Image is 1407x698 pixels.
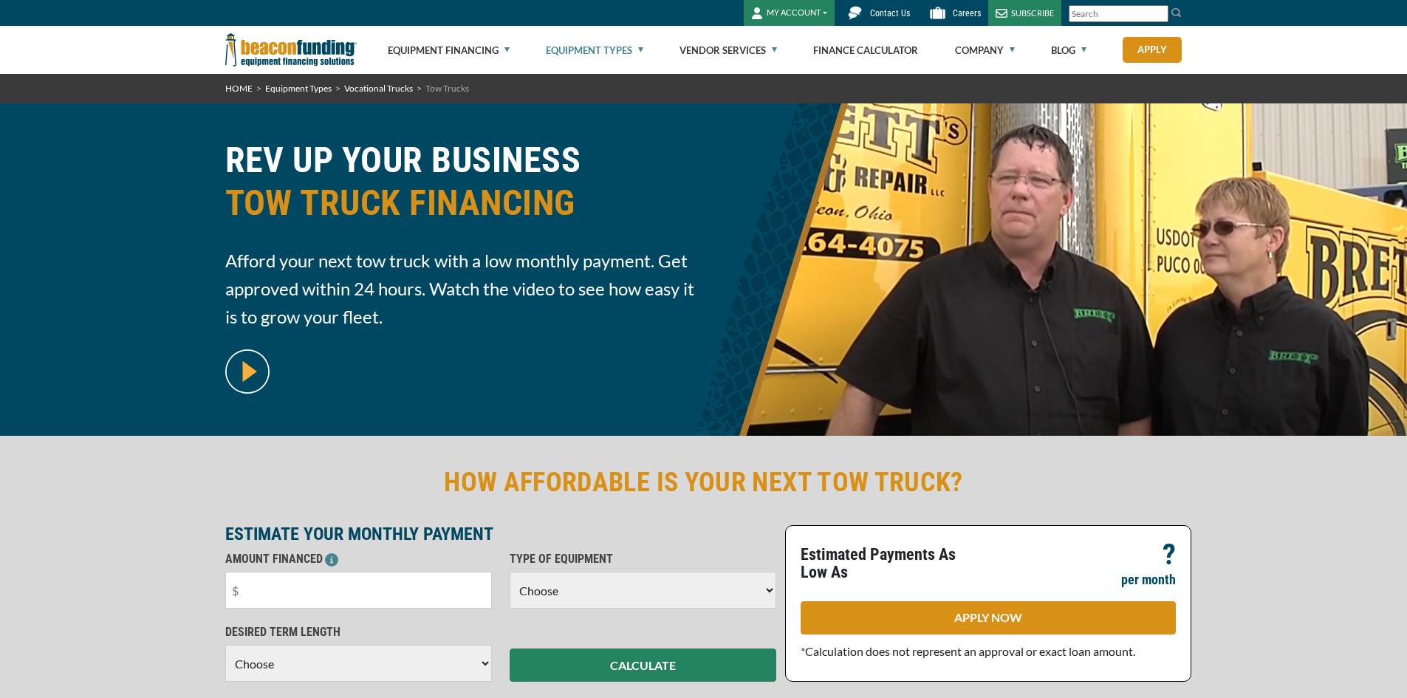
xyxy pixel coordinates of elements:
input: $ [225,572,492,609]
p: ESTIMATE YOUR MONTHLY PAYMENT [225,525,776,543]
button: CALCULATE [510,649,776,682]
input: Search [1069,5,1168,22]
a: Finance Calculator [813,27,918,74]
p: Estimated Payments As Low As [801,546,979,581]
a: Blog [1051,27,1086,74]
a: Clear search text [1153,8,1165,20]
p: DESIRED TERM LENGTH [225,623,492,641]
span: Contact Us [870,8,910,18]
span: Tow Trucks [425,83,469,94]
a: Equipment Financing [388,27,510,74]
img: video modal pop-up play button [225,349,270,394]
a: Equipment Types [546,27,643,74]
a: HOME [225,83,253,94]
span: *Calculation does not represent an approval or exact loan amount. [801,644,1135,658]
h1: REV UP YOUR BUSINESS [225,139,695,236]
a: APPLY NOW [801,601,1176,634]
span: Careers [953,8,981,18]
img: Search [1171,7,1182,18]
a: Vocational Trucks [344,83,413,94]
p: ? [1163,546,1176,564]
img: Beacon Funding Corporation logo [225,26,357,74]
h2: HOW AFFORDABLE IS YOUR NEXT TOW TRUCK? [225,465,1182,499]
a: Company [955,27,1015,74]
span: TOW TRUCK FINANCING [225,182,695,225]
a: Equipment Types [265,83,332,94]
a: Apply [1123,37,1182,63]
p: per month [1121,571,1176,589]
span: Afford your next tow truck with a low monthly payment. Get approved within 24 hours. Watch the vi... [225,247,695,331]
p: AMOUNT FINANCED [225,550,492,568]
a: Vendor Services [679,27,777,74]
p: TYPE OF EQUIPMENT [510,550,776,568]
